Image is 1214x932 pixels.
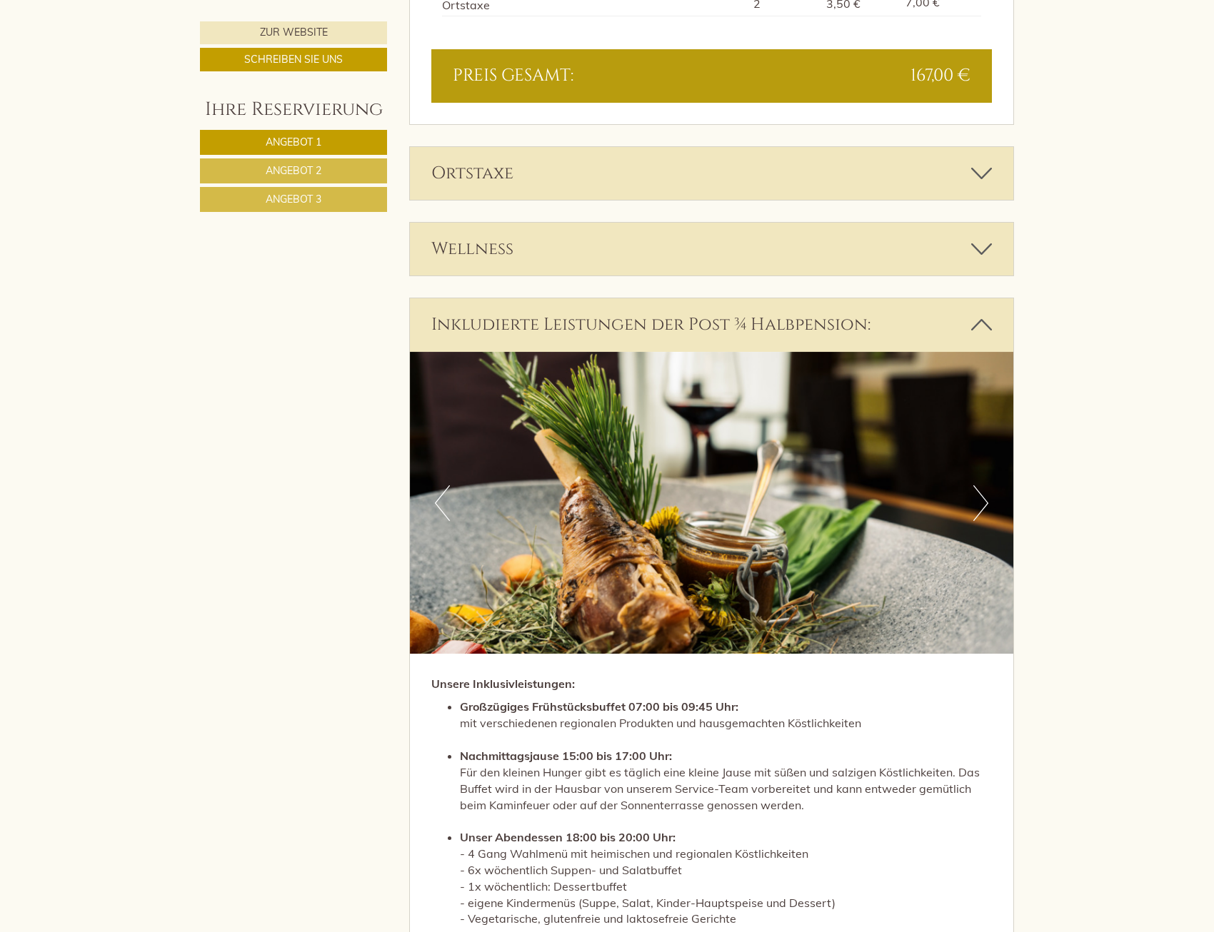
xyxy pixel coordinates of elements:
span: Angebot 3 [266,193,321,206]
strong: Unser Abendessen 18:00 bis 20:00 Uhr: [460,830,676,844]
a: Zur Website [200,21,387,44]
strong: Unsere Inklusivleistungen: [431,677,575,691]
span: Angebot 1 [266,136,321,148]
div: Preis gesamt: [442,64,712,88]
li: mit verschiedenen regionalen Produkten und hausgemachten Köstlichkeiten [460,699,993,748]
div: Wellness [410,223,1014,275]
a: Schreiben Sie uns [200,48,387,71]
div: Ortstaxe [410,147,1014,200]
span: Angebot 2 [266,164,321,177]
li: - 4 Gang Wahlmenü mit heimischen und regionalen Köstlichkeiten - 6x wöchentlich Suppen- und Salat... [460,829,993,927]
button: Next [973,485,988,521]
strong: Großzügiges Frühstücksbuffet 07:00 bis 09:45 Uhr: [460,699,738,714]
li: Für den kleinen Hunger gibt es täglich eine kleine Jause mit süßen und salzigen Köstlichkeiten. D... [460,748,993,829]
strong: Nachmittagsjause 15:00 bis 17:00 Uhr: [460,749,672,763]
span: 167,00 € [910,64,970,88]
button: Previous [435,485,450,521]
div: Inkludierte Leistungen der Post ¾ Halbpension: [410,298,1014,351]
div: Ihre Reservierung [200,96,387,123]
